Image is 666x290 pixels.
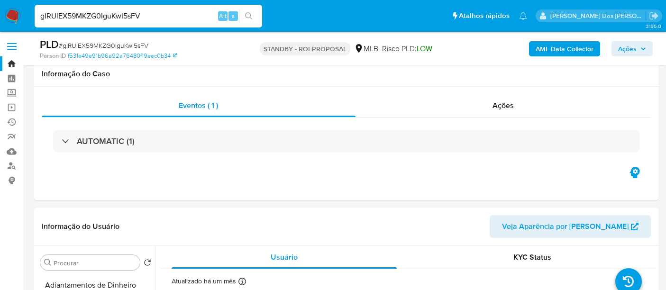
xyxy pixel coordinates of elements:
[271,252,298,263] span: Usuário
[493,100,514,111] span: Ações
[649,11,659,21] a: Sair
[354,44,378,54] div: MLB
[59,41,148,50] span: # gIRUlEX59MKZG0IguKwI5sFV
[550,11,646,20] p: renato.lopes@mercadopago.com.br
[502,215,629,238] span: Veja Aparência por [PERSON_NAME]
[219,11,227,20] span: Alt
[239,9,258,23] button: search-icon
[536,41,593,56] b: AML Data Collector
[35,10,262,22] input: Pesquise usuários ou casos...
[144,259,151,269] button: Retornar ao pedido padrão
[42,69,651,79] h1: Informação do Caso
[529,41,600,56] button: AML Data Collector
[77,136,135,146] h3: AUTOMATIC (1)
[179,100,218,111] span: Eventos ( 1 )
[68,52,177,60] a: f531e49e91b96a92a76480f19eec0b34
[382,44,432,54] span: Risco PLD:
[172,277,236,286] p: Atualizado há um mês
[40,36,59,52] b: PLD
[513,252,551,263] span: KYC Status
[42,222,119,231] h1: Informação do Usuário
[53,130,639,152] div: AUTOMATIC (1)
[54,259,136,267] input: Procurar
[459,11,510,21] span: Atalhos rápidos
[232,11,235,20] span: s
[417,43,432,54] span: LOW
[40,52,66,60] b: Person ID
[611,41,653,56] button: Ações
[490,215,651,238] button: Veja Aparência por [PERSON_NAME]
[618,41,637,56] span: Ações
[519,12,527,20] a: Notificações
[260,42,350,55] p: STANDBY - ROI PROPOSAL
[44,259,52,266] button: Procurar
